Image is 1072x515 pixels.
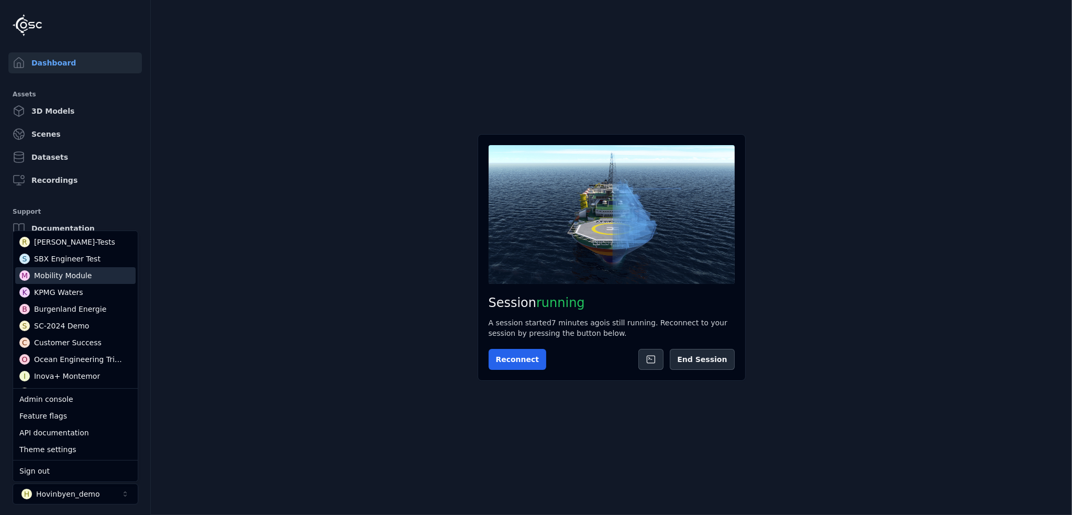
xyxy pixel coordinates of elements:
[34,354,123,365] div: Ocean Engineering Trials
[13,88,138,101] div: Assets
[15,408,136,424] div: Feature flags
[489,317,735,338] div: A session started 7 minutes ago is still running. Reconnect to your session by pressing the butto...
[13,14,42,36] img: Logo
[8,170,142,191] a: Recordings
[670,349,734,370] button: End Session
[34,337,102,348] div: Customer Success
[8,289,142,310] a: Sessions
[13,461,138,481] div: Suggestions
[21,489,32,499] div: H
[15,463,136,479] div: Sign out
[489,294,735,311] h2: Session
[34,270,92,281] div: Mobility Module
[19,304,30,314] div: B
[19,388,30,398] div: H
[34,371,100,381] div: Inova+ Montemor
[8,218,142,239] a: Documentation
[36,489,100,499] div: Hovinbyen_demo
[13,231,138,388] div: Suggestions
[19,287,30,298] div: K
[19,354,30,365] div: O
[19,237,30,247] div: R
[34,388,98,398] div: Hovinbyen_demo
[19,371,30,381] div: I
[536,295,585,310] span: running
[13,205,138,218] div: Support
[489,349,547,370] button: Reconnect
[13,484,138,505] button: Select a workspace
[19,254,30,264] div: S
[19,270,30,281] div: M
[13,389,138,460] div: Suggestions
[8,266,142,287] a: Team
[8,101,142,122] a: 3D Models
[15,441,136,458] div: Theme settings
[8,124,142,145] a: Scenes
[15,424,136,441] div: API documentation
[34,254,101,264] div: SBX Engineer Test
[19,321,30,331] div: S
[34,287,83,298] div: KPMG Waters
[15,391,136,408] div: Admin console
[34,237,115,247] div: [PERSON_NAME]-Tests
[8,147,142,168] a: Datasets
[34,304,106,314] div: Burgenland Energie
[34,321,89,331] div: SC-2024 Demo
[19,337,30,348] div: C
[8,52,142,73] a: Dashboard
